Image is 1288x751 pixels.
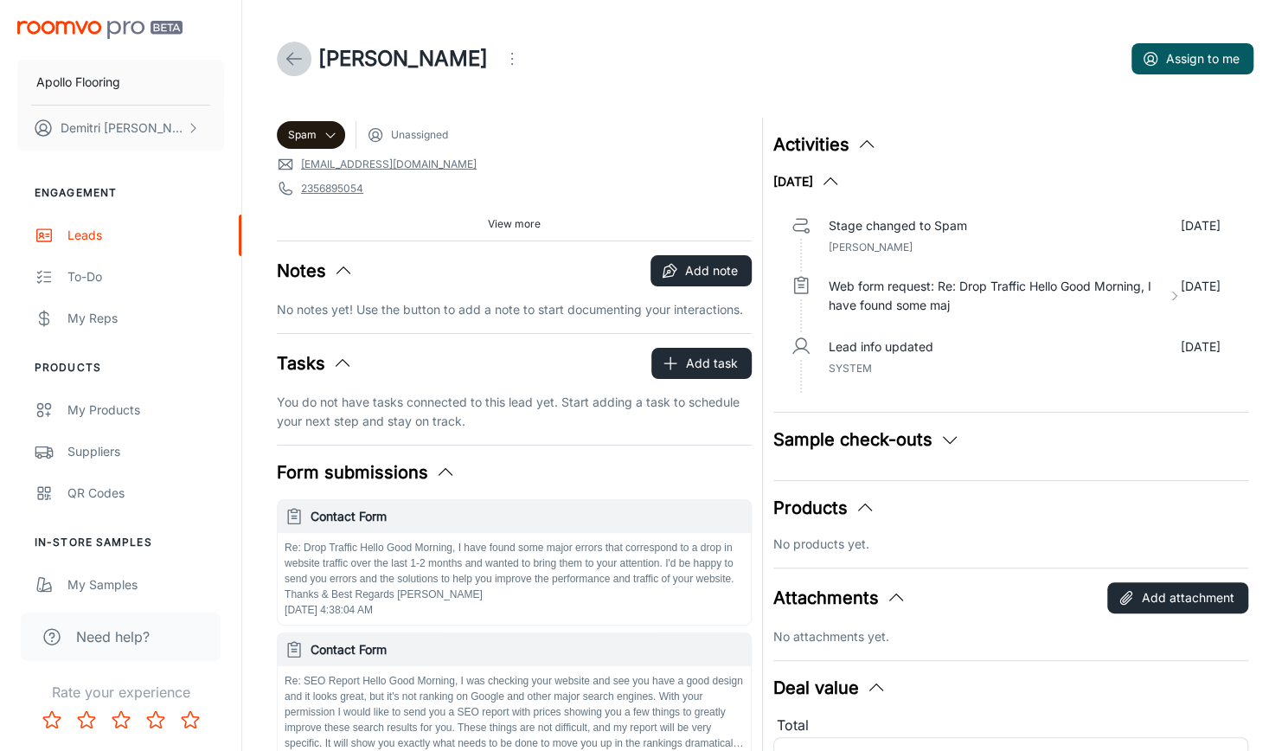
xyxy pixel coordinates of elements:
span: System [829,362,872,375]
button: Add attachment [1107,582,1248,613]
button: Demitri [PERSON_NAME] [17,106,224,151]
span: [DATE] 4:38:04 AM [285,604,373,616]
button: Activities [773,132,877,157]
div: QR Codes [67,484,224,503]
button: Rate 5 star [173,703,208,737]
button: Attachments [773,585,907,611]
div: My Products [67,401,224,420]
button: Apollo Flooring [17,60,224,105]
button: Open menu [495,42,529,76]
p: [DATE] [1181,337,1221,356]
h1: [PERSON_NAME] [318,43,488,74]
span: View more [488,216,541,232]
span: Need help? [76,626,150,647]
button: Rate 2 star [69,703,104,737]
p: Rate your experience [14,682,227,703]
img: Roomvo PRO Beta [17,21,183,39]
button: Rate 3 star [104,703,138,737]
a: 2356895054 [301,181,363,196]
h6: Contact Form [311,507,744,526]
button: Assign to me [1131,43,1253,74]
button: Contact FormRe: Drop Traffic Hello Good Morning, I have found some major errors that correspond t... [278,500,751,625]
p: No attachments yet. [773,627,1248,646]
button: Form submissions [277,459,456,485]
button: Notes [277,258,354,284]
p: [DATE] [1181,277,1221,315]
p: Lead info updated [829,337,933,356]
span: Unassigned [391,127,448,143]
span: [PERSON_NAME] [829,241,913,254]
div: My Reps [67,309,224,328]
p: No notes yet! Use the button to add a note to start documenting your interactions. [277,300,752,319]
div: Leads [67,226,224,245]
button: [DATE] [773,171,841,192]
div: My Samples [67,575,224,594]
p: Demitri [PERSON_NAME] [61,119,183,138]
button: View more [481,211,548,237]
span: Spam [288,127,317,143]
button: Deal value [773,675,887,701]
p: Web form request: Re: Drop Traffic Hello Good Morning, I have found some maj [829,277,1161,315]
button: Sample check-outs [773,427,960,453]
p: You do not have tasks connected to this lead yet. Start adding a task to schedule your next step ... [277,393,752,431]
p: Re: Drop Traffic Hello Good Morning, I have found some major errors that correspond to a drop in ... [285,540,744,602]
p: No products yet. [773,535,1248,554]
div: Suppliers [67,442,224,461]
p: Re: SEO Report Hello Good Morning, I was checking your website and see you have a good design and... [285,673,744,751]
div: Total [773,715,1248,737]
div: To-do [67,267,224,286]
button: Tasks [277,350,353,376]
div: Spam [277,121,345,149]
button: Products [773,495,875,521]
button: Rate 1 star [35,703,69,737]
h6: Contact Form [311,640,744,659]
button: Add note [650,255,752,286]
p: Apollo Flooring [36,73,120,92]
a: [EMAIL_ADDRESS][DOMAIN_NAME] [301,157,477,172]
p: [DATE] [1181,216,1221,235]
button: Rate 4 star [138,703,173,737]
button: Add task [651,348,752,379]
p: Stage changed to Spam [829,216,967,235]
